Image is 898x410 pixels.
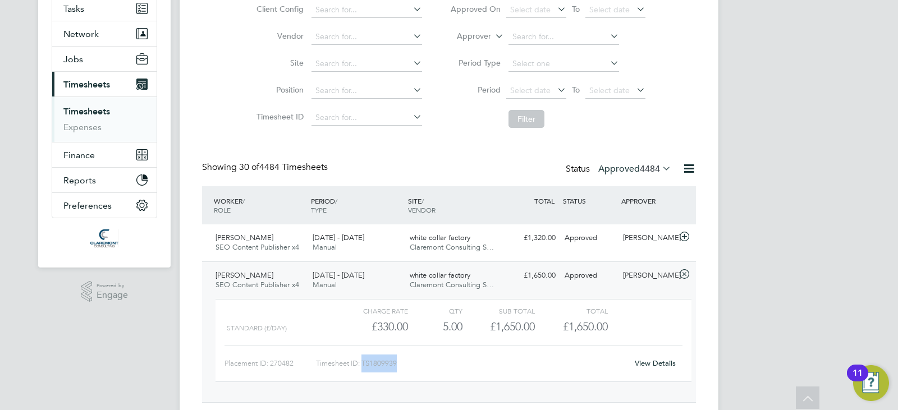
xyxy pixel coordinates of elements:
div: Sub Total [462,304,535,317]
div: SITE [405,191,502,220]
button: Network [52,21,157,46]
span: ROLE [214,205,231,214]
button: Filter [508,110,544,128]
span: [DATE] - [DATE] [313,233,364,242]
span: Claremont Consulting S… [410,280,494,289]
label: Approver [441,31,491,42]
input: Search for... [508,29,619,45]
input: Search for... [311,110,422,126]
span: / [421,196,424,205]
span: TOTAL [534,196,555,205]
div: Timesheet ID: TS1809939 [316,354,627,372]
img: claremontconsulting1-logo-retina.png [90,229,118,247]
button: Preferences [52,193,157,218]
span: SEO Content Publisher x4 [216,242,299,252]
span: SEO Content Publisher x4 [216,280,299,289]
span: / [242,196,245,205]
span: Standard (£/day) [227,324,287,332]
span: Engage [97,291,128,300]
div: £330.00 [336,317,408,336]
span: white collar factory [410,270,470,280]
label: Vendor [253,31,304,41]
input: Search for... [311,2,422,18]
span: Select date [510,85,551,95]
span: Preferences [63,200,112,211]
span: 4484 [640,163,660,174]
span: TYPE [311,205,327,214]
div: [PERSON_NAME] [618,229,677,247]
span: [PERSON_NAME] [216,270,273,280]
span: Reports [63,175,96,186]
div: APPROVER [618,191,677,211]
div: WORKER [211,191,308,220]
span: Timesheets [63,79,110,90]
button: Open Resource Center, 11 new notifications [853,365,889,401]
label: Site [253,58,304,68]
div: [PERSON_NAME] [618,266,677,285]
span: Manual [313,280,337,289]
a: Expenses [63,122,102,132]
span: Finance [63,150,95,160]
label: Timesheet ID [253,112,304,122]
label: Approved [598,163,671,174]
a: View Details [635,358,676,368]
div: Total [535,304,607,317]
span: To [569,82,583,97]
a: Timesheets [63,106,110,117]
div: Approved [560,229,618,247]
div: Timesheets [52,96,157,142]
div: 11 [853,373,863,388]
div: Showing [202,162,330,173]
span: To [569,2,583,16]
input: Search for... [311,83,422,99]
span: Powered by [97,281,128,291]
button: Timesheets [52,72,157,96]
span: VENDOR [408,205,436,214]
div: £1,650.00 [502,266,560,285]
div: Charge rate [336,304,408,317]
button: Jobs [52,47,157,71]
span: Jobs [63,54,83,65]
div: QTY [408,304,462,317]
span: Select date [589,4,630,15]
label: Position [253,85,304,95]
span: Tasks [63,3,84,14]
div: Approved [560,266,618,285]
label: Client Config [253,4,304,14]
span: 4484 Timesheets [239,162,328,173]
span: Claremont Consulting S… [410,242,494,252]
span: [PERSON_NAME] [216,233,273,242]
label: Period Type [450,58,501,68]
div: STATUS [560,191,618,211]
label: Period [450,85,501,95]
span: Manual [313,242,337,252]
a: Powered byEngage [81,281,129,302]
span: Select date [510,4,551,15]
span: 30 of [239,162,259,173]
div: PERIOD [308,191,405,220]
input: Search for... [311,29,422,45]
button: Finance [52,142,157,167]
span: / [335,196,337,205]
span: £1,650.00 [563,320,608,333]
div: Status [566,162,673,177]
input: Search for... [311,56,422,72]
a: Go to home page [52,229,157,247]
span: Network [63,29,99,39]
label: Approved On [450,4,501,14]
button: Reports [52,168,157,192]
div: £1,320.00 [502,229,560,247]
div: 5.00 [408,317,462,336]
span: Select date [589,85,630,95]
span: white collar factory [410,233,470,242]
input: Select one [508,56,619,72]
span: [DATE] - [DATE] [313,270,364,280]
div: £1,650.00 [462,317,535,336]
div: Placement ID: 270482 [224,354,316,372]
